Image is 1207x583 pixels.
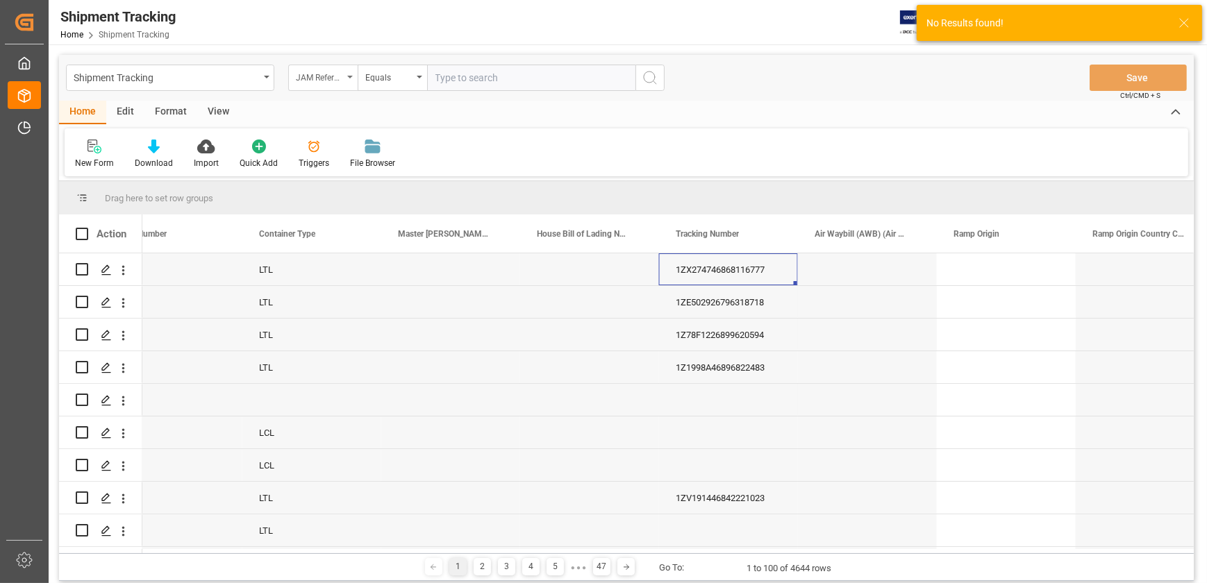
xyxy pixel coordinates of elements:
[59,253,142,286] div: Press SPACE to select this row.
[954,229,999,239] span: Ramp Origin
[1120,90,1160,101] span: Ctrl/CMD + S
[242,319,381,350] div: LTL
[593,558,610,575] div: 47
[659,253,798,285] div: 1ZX274746868116777
[74,68,259,85] div: Shipment Tracking
[60,30,83,40] a: Home
[537,229,630,239] span: House Bill of Lading Number
[659,482,798,514] div: 1ZV191446842221023
[242,253,381,285] div: LTL
[815,229,908,239] span: Air Waybill (AWB) (Air Courier)
[242,351,381,383] div: LTL
[900,10,948,35] img: Exertis%20JAM%20-%20Email%20Logo.jpg_1722504956.jpg
[358,65,427,91] button: open menu
[635,65,665,91] button: search button
[498,558,515,575] div: 3
[240,157,278,169] div: Quick Add
[926,16,1165,31] div: No Results found!
[135,157,173,169] div: Download
[106,101,144,124] div: Edit
[59,101,106,124] div: Home
[105,193,213,203] span: Drag here to set row groups
[571,562,586,573] div: ● ● ●
[75,157,114,169] div: New Form
[522,558,540,575] div: 4
[59,351,142,384] div: Press SPACE to select this row.
[474,558,491,575] div: 2
[60,6,176,27] div: Shipment Tracking
[365,68,413,84] div: Equals
[427,65,635,91] input: Type to search
[59,319,142,351] div: Press SPACE to select this row.
[1092,229,1185,239] span: Ramp Origin Country Code
[197,101,240,124] div: View
[659,286,798,318] div: 1ZE502926796318718
[242,547,381,579] div: LCL
[66,65,274,91] button: open menu
[659,561,684,575] div: Go To:
[144,101,197,124] div: Format
[288,65,358,91] button: open menu
[59,547,142,580] div: Press SPACE to select this row.
[59,514,142,547] div: Press SPACE to select this row.
[676,229,739,239] span: Tracking Number
[242,286,381,318] div: LTL
[547,558,564,575] div: 5
[296,68,343,84] div: JAM Reference Number
[59,286,142,319] div: Press SPACE to select this row.
[59,482,142,514] div: Press SPACE to select this row.
[242,449,381,481] div: LCL
[659,351,798,383] div: 1Z1998A46896822483
[59,416,142,449] div: Press SPACE to select this row.
[97,228,126,240] div: Action
[259,229,315,239] span: Container Type
[449,558,467,575] div: 1
[747,561,831,575] div: 1 to 100 of 4644 rows
[59,384,142,416] div: Press SPACE to select this row.
[659,319,798,350] div: 1Z78F1226899620594
[59,449,142,482] div: Press SPACE to select this row.
[350,157,395,169] div: File Browser
[398,229,491,239] span: Master [PERSON_NAME] of Lading Number
[242,514,381,546] div: LTL
[299,157,329,169] div: Triggers
[1090,65,1187,91] button: Save
[194,157,219,169] div: Import
[242,416,381,448] div: LCL
[120,229,167,239] span: Seal Number
[242,482,381,514] div: LTL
